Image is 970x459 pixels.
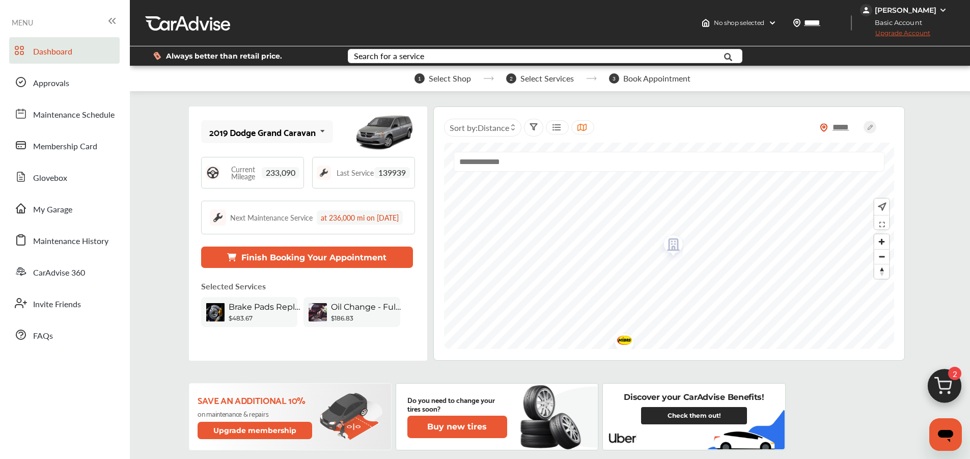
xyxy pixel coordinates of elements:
span: Membership Card [33,140,97,153]
button: Finish Booking Your Appointment [201,247,413,268]
span: Select Shop [429,74,471,83]
img: dollor_label_vector.a70140d1.svg [153,51,161,60]
span: 2 [506,73,516,84]
button: Buy new tires [407,416,507,438]
img: header-down-arrow.9dd2ce7d.svg [768,19,777,27]
button: Reset bearing to north [874,264,889,279]
img: location_vector.a44bc228.svg [793,19,801,27]
a: Dashboard [9,37,120,64]
div: Map marker [656,230,682,262]
span: Always better than retail price. [166,52,282,60]
span: Brake Pads Replacement - Front [229,302,300,312]
p: Selected Services [201,280,266,292]
span: 1 [414,73,425,84]
img: uber-logo.8ea76b89.svg [608,430,636,446]
img: location_vector_orange.38f05af8.svg [820,123,828,132]
img: header-divider.bc55588e.svg [851,15,852,31]
img: maintenance_logo [210,209,226,226]
a: CarAdvise 360 [9,258,120,285]
p: Discover your CarAdvise Benefits! [624,392,764,403]
span: My Garage [33,203,72,217]
div: 2019 Dodge Grand Caravan [209,127,316,137]
img: recenter.ce011a49.svg [876,201,886,212]
span: 2 [948,367,961,380]
div: [PERSON_NAME] [875,6,936,15]
img: mobile_12511_st0640_046.jpg [354,109,415,155]
div: Map marker [607,329,633,355]
div: Map marker [619,344,644,373]
img: cart_icon.3d0951e8.svg [920,364,969,413]
img: logo-mopar.png [619,344,646,373]
span: Glovebox [33,172,67,185]
span: Oil Change - Full-synthetic [331,302,402,312]
a: Membership Card [9,132,120,158]
button: Zoom out [874,249,889,264]
span: Maintenance History [33,235,108,248]
img: stepper-arrow.e24c07c6.svg [586,76,597,80]
span: Invite Friends [33,298,81,311]
p: on maintenance & repairs [198,410,314,418]
iframe: Button to launch messaging window [929,418,962,451]
a: Maintenance Schedule [9,100,120,127]
p: Save an additional 10% [198,394,314,406]
span: Sort by : [450,122,509,133]
span: MENU [12,18,33,26]
img: brake-pads-replacement-thumb.jpg [206,303,225,321]
img: header-home-logo.8d720a4f.svg [702,19,710,27]
span: Zoom out [874,250,889,264]
button: Zoom in [874,234,889,249]
img: update-membership.81812027.svg [320,393,383,440]
span: No shop selected [714,19,764,27]
span: Book Appointment [623,74,690,83]
div: Next Maintenance Service [230,212,313,223]
img: jVpblrzwTbfkPYzPPzSLxeg0AAAAASUVORK5CYII= [860,4,872,16]
span: Approvals [33,77,69,90]
span: Upgrade Account [860,29,930,42]
span: FAQs [33,330,53,343]
img: empty_shop_logo.394c5474.svg [656,230,683,262]
img: oil-change-thumb.jpg [309,303,327,321]
div: at 236,000 mi on [DATE] [317,210,403,225]
a: Maintenance History [9,227,120,253]
canvas: Map [444,143,895,349]
span: Current Mileage [225,166,262,180]
span: Dashboard [33,45,72,59]
button: Upgrade membership [198,422,313,439]
span: Last Service [337,169,374,176]
span: Maintenance Schedule [33,109,115,122]
a: Approvals [9,69,120,95]
b: $186.83 [331,314,353,322]
span: CarAdvise 360 [33,266,85,280]
img: steering_logo [206,166,220,180]
b: $483.67 [229,314,253,322]
img: WGsFRI8htEPBVLJbROoPRyZpYNWhNONpIPPETTm6eUC0GeLEiAAAAAElFTkSuQmCC [939,6,947,14]
span: 233,090 [262,167,299,178]
a: Buy new tires [407,416,509,438]
img: uber-vehicle.2721b44f.svg [703,410,785,449]
a: Glovebox [9,164,120,190]
img: stepper-arrow.e24c07c6.svg [483,76,494,80]
a: Invite Friends [9,290,120,316]
span: 139939 [374,167,410,178]
span: Distance [478,122,509,133]
span: 3 [609,73,619,84]
img: new-tire.a0c7fe23.svg [519,381,587,453]
span: Select Services [520,74,574,83]
a: My Garage [9,195,120,222]
p: Do you need to change your tires soon? [407,395,507,413]
span: Basic Account [861,17,930,28]
img: maintenance_logo [317,166,331,180]
a: Check them out! [641,407,747,424]
a: FAQs [9,321,120,348]
div: Search for a service [354,52,424,60]
img: Midas+Logo_RGB.png [607,329,634,355]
